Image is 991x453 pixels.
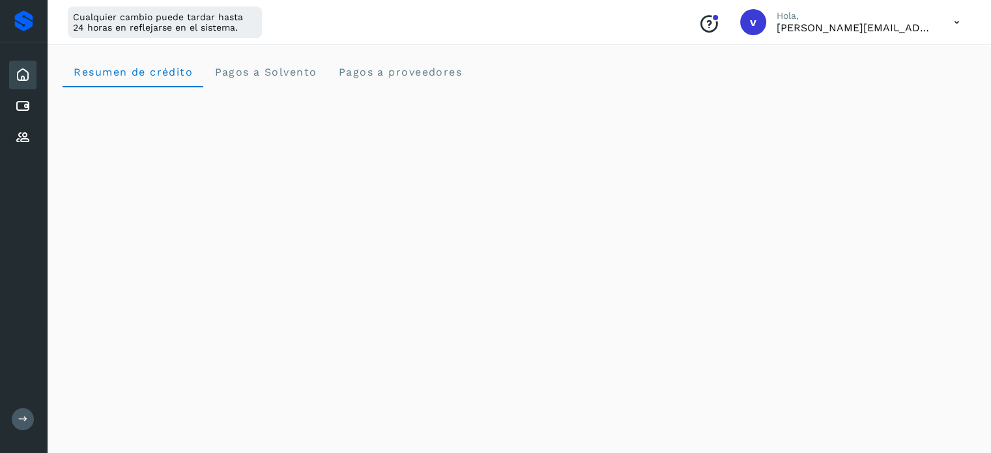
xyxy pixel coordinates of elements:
span: Pagos a proveedores [338,66,462,78]
p: Hola, [777,10,933,22]
span: Pagos a Solvento [214,66,317,78]
div: Inicio [9,61,36,89]
div: Cuentas por pagar [9,92,36,121]
span: Resumen de crédito [73,66,193,78]
p: victor.romero@fidum.com.mx [777,22,933,34]
div: Cualquier cambio puede tardar hasta 24 horas en reflejarse en el sistema. [68,7,262,38]
div: Proveedores [9,123,36,152]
